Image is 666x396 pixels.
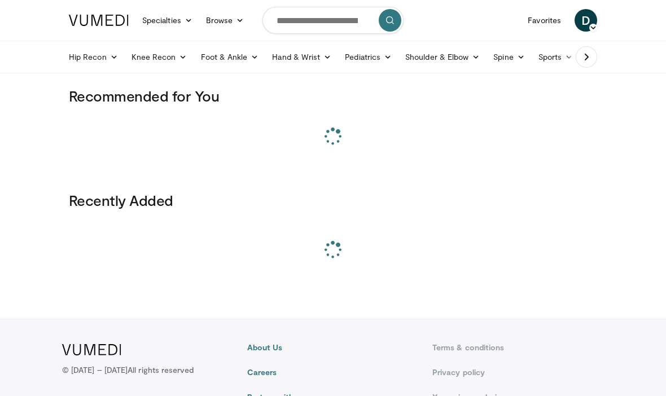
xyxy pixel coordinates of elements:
h3: Recommended for You [69,87,597,105]
a: Terms & conditions [432,342,604,353]
a: Careers [247,367,419,378]
a: Sports [532,46,580,68]
a: Hand & Wrist [265,46,338,68]
span: All rights reserved [128,365,194,375]
a: Knee Recon [125,46,194,68]
img: VuMedi Logo [62,344,121,355]
a: Hip Recon [62,46,125,68]
img: VuMedi Logo [69,15,129,26]
a: About Us [247,342,419,353]
a: Foot & Ankle [194,46,266,68]
a: Shoulder & Elbow [398,46,487,68]
a: Specialties [135,9,199,32]
a: Pediatrics [338,46,398,68]
a: Spine [487,46,531,68]
a: D [575,9,597,32]
p: © [DATE] – [DATE] [62,364,194,376]
input: Search topics, interventions [262,7,404,34]
h3: Recently Added [69,191,597,209]
a: Privacy policy [432,367,604,378]
a: Favorites [521,9,568,32]
a: Browse [199,9,251,32]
